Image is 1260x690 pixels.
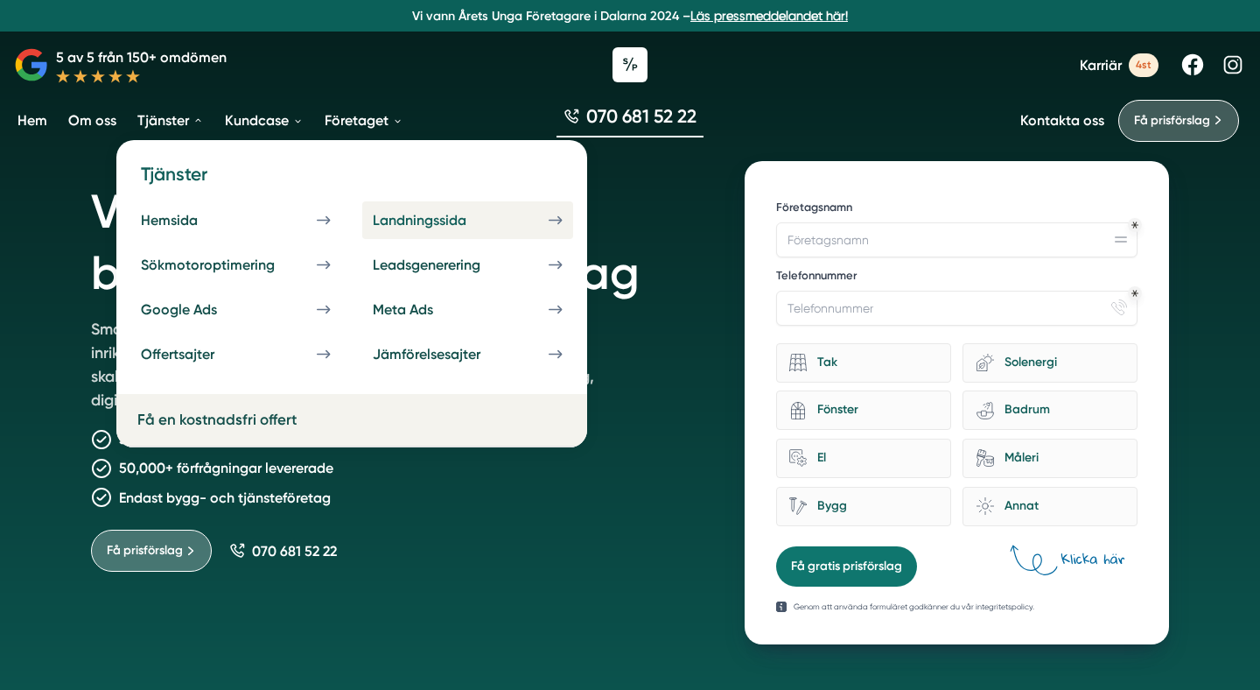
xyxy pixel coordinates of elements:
[321,98,407,143] a: Företaget
[776,546,917,587] button: Få gratis prisförslag
[556,103,703,137] a: 070 681 52 22
[373,301,475,318] div: Meta Ads
[690,9,848,23] a: Läs pressmeddelandet här!
[130,246,341,284] a: Sökmotoroptimering
[137,411,297,428] a: Få en kostnadsfri offert
[1118,100,1239,142] a: Få prisförslag
[119,457,333,479] p: 50,000+ förfrågningar levererade
[776,200,1137,219] label: Företagsnamn
[373,346,522,363] div: Jämförelsesajter
[229,543,337,560] a: 070 681 52 22
[1080,53,1158,77] a: Karriär 4st
[7,7,1253,25] p: Vi vann Årets Unga Företagare i Dalarna 2024 –
[362,291,573,328] a: Meta Ads
[794,601,1034,613] p: Genom att använda formuläret godkänner du vår integritetspolicy.
[362,201,573,239] a: Landningssida
[14,98,51,143] a: Hem
[1131,290,1138,297] div: Obligatoriskt
[130,161,573,201] h4: Tjänster
[130,335,341,373] a: Offertsajter
[776,291,1137,326] input: Telefonnummer
[130,291,341,328] a: Google Ads
[141,212,240,229] div: Hemsida
[141,346,256,363] div: Offertsajter
[91,161,703,318] h1: Vi skapar tillväxt för bygg- och tjänsteföretag
[776,268,1137,287] label: Telefonnummer
[586,103,696,129] span: 070 681 52 22
[221,98,307,143] a: Kundcase
[1020,112,1104,129] a: Kontakta oss
[252,543,337,560] span: 070 681 52 22
[1134,111,1210,130] span: Få prisförslag
[1129,53,1158,77] span: 4st
[119,487,331,509] p: Endast bygg- och tjänsteföretag
[107,541,183,560] span: Få prisförslag
[130,201,341,239] a: Hemsida
[134,98,207,143] a: Tjänster
[776,222,1137,257] input: Företagsnamn
[56,46,227,68] p: 5 av 5 från 150+ omdömen
[91,530,212,572] a: Få prisförslag
[141,301,259,318] div: Google Ads
[91,318,595,419] p: Smartproduktion är ett entreprenörsdrivet bolag som är specifikt inriktade mot att hjälpa bygg- o...
[362,246,573,284] a: Leadsgenerering
[373,212,508,229] div: Landningssida
[362,335,573,373] a: Jämförelsesajter
[1131,222,1138,229] div: Obligatoriskt
[141,257,317,273] div: Sökmotoroptimering
[1080,57,1122,74] span: Karriär
[373,257,522,273] div: Leadsgenerering
[65,98,120,143] a: Om oss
